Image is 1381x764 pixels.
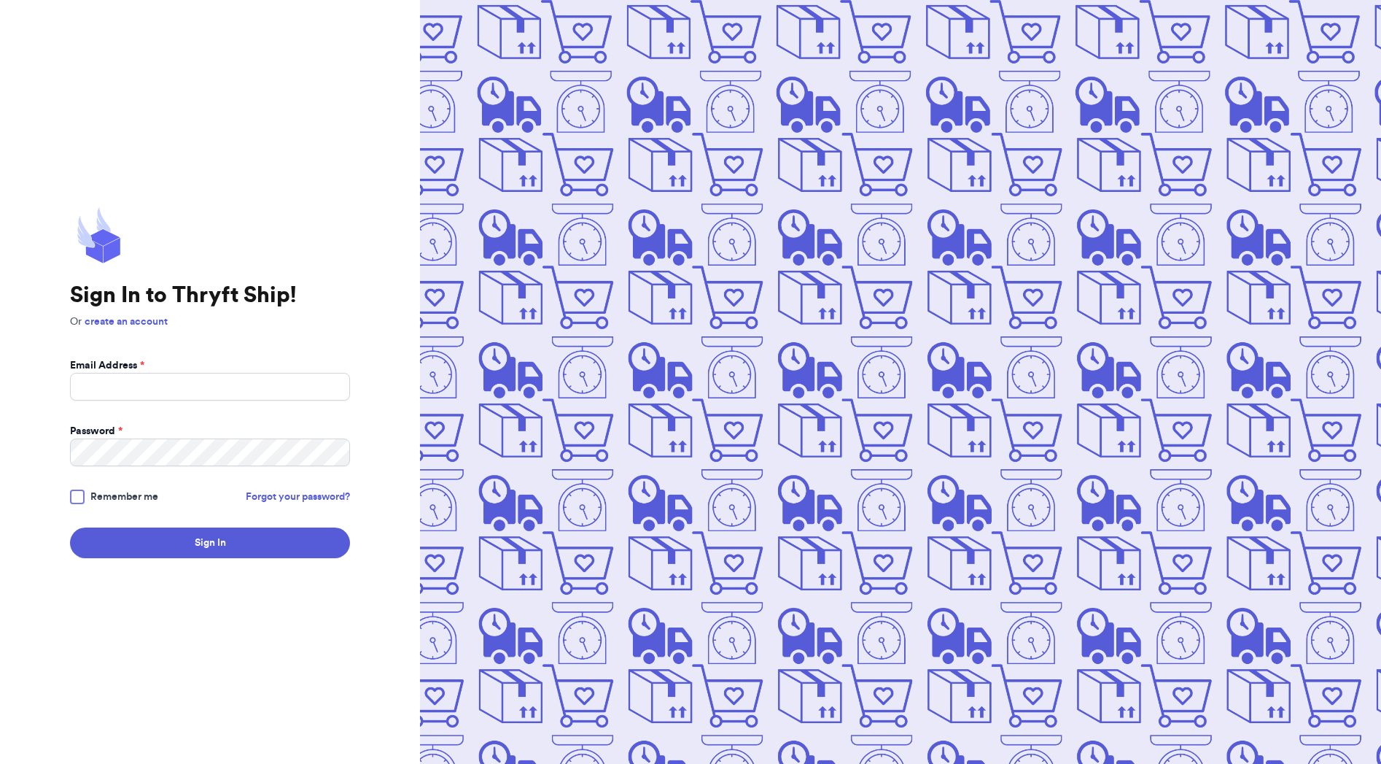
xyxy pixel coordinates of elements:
p: Or [70,315,350,329]
button: Sign In [70,528,350,558]
span: Remember me [90,490,158,504]
label: Password [70,424,122,439]
a: Forgot your password? [246,490,350,504]
a: create an account [85,317,168,327]
label: Email Address [70,358,144,373]
h1: Sign In to Thryft Ship! [70,282,350,309]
